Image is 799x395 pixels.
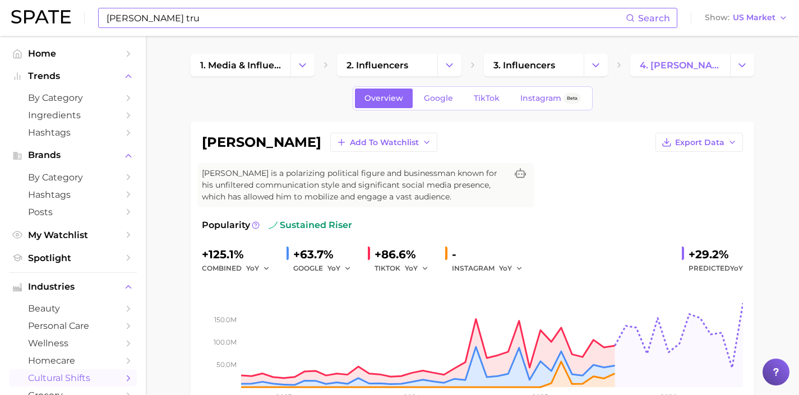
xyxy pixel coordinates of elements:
[202,262,278,275] div: combined
[702,11,791,25] button: ShowUS Market
[730,264,743,272] span: YoY
[689,262,743,275] span: Predicted
[28,320,118,331] span: personal care
[437,54,461,76] button: Change Category
[464,89,509,108] a: TikTok
[202,136,321,149] h1: [PERSON_NAME]
[9,169,137,186] a: by Category
[28,150,118,160] span: Brands
[584,54,608,76] button: Change Category
[9,352,137,369] a: homecare
[364,94,403,103] span: Overview
[347,60,408,71] span: 2. influencers
[105,8,626,27] input: Search here for a brand, industry, or ingredient
[567,94,578,103] span: Beta
[350,138,419,147] span: Add to Watchlist
[9,369,137,387] a: cultural shifts
[474,94,500,103] span: TikTok
[9,124,137,141] a: Hashtags
[290,54,315,76] button: Change Category
[484,54,584,76] a: 3. influencers
[28,230,118,240] span: My Watchlist
[675,138,724,147] span: Export Data
[246,262,270,275] button: YoY
[28,127,118,138] span: Hashtags
[9,45,137,62] a: Home
[689,245,743,263] div: +29.2%
[9,186,137,203] a: Hashtags
[499,263,512,273] span: YoY
[9,334,137,352] a: wellness
[733,15,775,21] span: US Market
[246,263,259,273] span: YoY
[293,245,359,263] div: +63.7%
[520,94,561,103] span: Instagram
[11,10,71,24] img: SPATE
[9,249,137,267] a: Spotlight
[327,263,340,273] span: YoY
[638,13,670,24] span: Search
[414,89,463,108] a: Google
[202,168,507,203] span: [PERSON_NAME] is a polarizing political figure and businessman known for his unfiltered communica...
[28,282,118,292] span: Industries
[28,48,118,59] span: Home
[327,262,352,275] button: YoY
[424,94,453,103] span: Google
[493,60,555,71] span: 3. influencers
[9,226,137,244] a: My Watchlist
[28,92,118,103] span: by Category
[655,133,743,152] button: Export Data
[375,245,436,263] div: +86.6%
[28,355,118,366] span: homecare
[9,300,137,317] a: beauty
[9,317,137,334] a: personal care
[191,54,290,76] a: 1. media & influencers
[705,15,729,21] span: Show
[28,207,118,217] span: Posts
[269,219,352,232] span: sustained riser
[28,253,118,263] span: Spotlight
[9,203,137,221] a: Posts
[28,338,118,348] span: wellness
[9,89,137,106] a: by Category
[330,133,437,152] button: Add to Watchlist
[452,245,530,263] div: -
[269,221,278,230] img: sustained riser
[9,106,137,124] a: Ingredients
[337,54,437,76] a: 2. influencers
[375,262,436,275] div: TIKTOK
[452,262,530,275] div: INSTAGRAM
[9,278,137,295] button: Industries
[200,60,281,71] span: 1. media & influencers
[28,303,118,314] span: beauty
[730,54,754,76] button: Change Category
[511,89,590,108] a: InstagramBeta
[630,54,730,76] a: 4. [PERSON_NAME]
[9,68,137,85] button: Trends
[28,172,118,183] span: by Category
[202,245,278,263] div: +125.1%
[499,262,523,275] button: YoY
[293,262,359,275] div: GOOGLE
[28,373,118,383] span: cultural shifts
[28,71,118,81] span: Trends
[405,263,418,273] span: YoY
[640,60,721,71] span: 4. [PERSON_NAME]
[355,89,413,108] a: Overview
[28,189,118,200] span: Hashtags
[202,219,250,232] span: Popularity
[9,147,137,164] button: Brands
[405,262,429,275] button: YoY
[28,110,118,120] span: Ingredients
